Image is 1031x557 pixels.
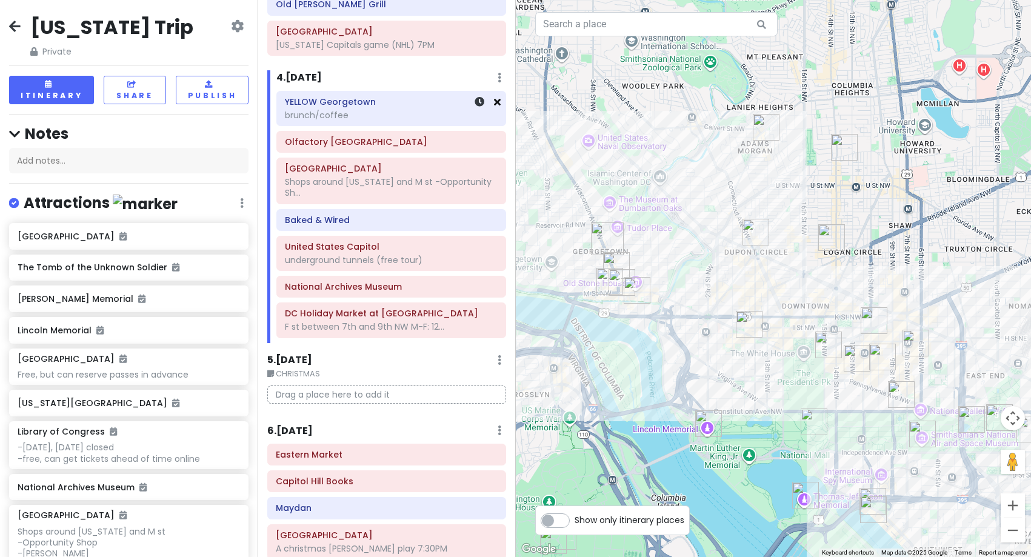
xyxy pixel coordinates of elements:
[138,295,145,303] i: Added to itinerary
[909,421,936,447] div: Smithsonian National Air and Space Museum
[18,426,117,437] h6: Library of Congress
[1001,406,1025,430] button: Map camera controls
[285,241,498,252] h6: United States Capitol
[24,193,178,213] h4: Attractions
[888,381,915,408] div: National Archives Museum
[861,307,887,334] div: Tatte Bakery & Cafe | City Center
[119,232,127,241] i: Added to itinerary
[18,231,239,242] h6: [GEOGRAPHIC_DATA]
[30,15,193,40] h2: [US_STATE] Trip
[535,12,778,36] input: Search a place
[9,124,249,143] h4: Notes
[9,76,94,104] button: Itinerary
[575,513,684,527] span: Show only itinerary places
[475,95,484,109] a: Set a time
[285,176,498,198] div: Shops around [US_STATE] and M st -Opportunity Sh...
[540,527,567,554] div: The Tomb of the Unknown Soldier
[18,482,239,493] h6: National Archives Museum
[1001,518,1025,542] button: Zoom out
[267,368,505,380] small: CHRISTMAS
[285,136,498,147] h6: Olfactory NYC
[276,543,498,554] div: A christmas [PERSON_NAME] play 7:30PM
[844,345,870,372] div: Warner Theatre
[815,332,842,358] div: Old Ebbitt Grill
[519,541,559,557] a: Open this area in Google Maps (opens a new window)
[831,134,858,161] div: Maydan
[822,549,874,557] button: Keyboard shortcuts
[285,308,498,319] h6: DC Holiday Market at Dupont Circle
[986,404,1013,431] div: United States Capitol
[276,449,498,460] h6: Eastern Market
[958,406,985,433] div: Ulysses S. Grant Memorial
[285,255,498,265] div: underground tunnels (free tour)
[18,293,239,304] h6: [PERSON_NAME] Memorial
[903,330,929,356] div: Capital One Arena
[18,369,239,380] div: Free, but can reserve passes in advance
[494,95,501,109] a: Remove from day
[859,488,886,515] div: THE GRILL
[603,252,630,279] div: Martin's Tavern
[18,353,127,364] h6: [GEOGRAPHIC_DATA]
[267,354,312,367] h6: 5 . [DATE]
[869,344,896,370] div: Ford's Theatre
[1001,493,1025,518] button: Zoom in
[110,427,117,436] i: Added to itinerary
[860,496,887,523] div: The Wharf Ice Rink
[609,269,635,296] div: Georgetown
[1001,450,1025,474] button: Drag Pegman onto the map to open Street View
[285,96,498,107] h6: YELLOW Georgetown
[18,442,239,464] div: -[DATE], [DATE] closed -free, can get tickets ahead of time online
[18,325,239,336] h6: Lincoln Memorial
[792,482,819,509] div: Thomas Jefferson Memorial
[18,510,127,521] h6: [GEOGRAPHIC_DATA]
[176,76,249,104] button: Publish
[276,26,498,37] h6: Capital One Arena
[818,224,845,251] div: Logan Tavern
[624,277,650,304] div: Baked & Wired
[285,281,498,292] h6: National Archives Museum
[104,76,165,104] button: Share
[955,549,972,556] a: Terms (opens in new tab)
[276,72,322,84] h6: 4 . [DATE]
[267,385,505,404] p: Drag a place here to add it
[267,425,313,438] h6: 6 . [DATE]
[113,195,178,213] img: marker
[18,262,239,273] h6: The Tomb of the Unknown Soldier
[276,530,498,541] h6: Ford's Theatre
[979,549,1027,556] a: Report a map error
[119,511,127,519] i: Added to itinerary
[285,321,498,332] div: F st between 7th and 9th NW M-F: 12...
[695,410,722,437] div: Lincoln Memorial
[172,399,179,407] i: Added to itinerary
[96,326,104,335] i: Added to itinerary
[172,263,179,272] i: Added to itinerary
[285,215,498,225] h6: Baked & Wired
[285,163,498,174] h6: Georgetown
[801,409,827,435] div: Washington Monument
[591,222,624,255] div: YELLOW Georgetown
[30,45,193,58] span: Private
[119,355,127,363] i: Added to itinerary
[736,311,762,338] div: Founding Farmers DC
[519,541,559,557] img: Google
[550,523,576,550] div: Arlington National Cemetery
[9,148,249,173] div: Add notes...
[596,268,623,295] div: Olfactory NYC
[18,398,239,409] h6: [US_STATE][GEOGRAPHIC_DATA]
[276,39,498,50] div: [US_STATE] Capitals game (NHL) 7PM
[139,483,147,492] i: Added to itinerary
[276,476,498,487] h6: Capitol Hill Books
[285,110,498,121] div: brunch/coffee
[881,549,947,556] span: Map data ©2025 Google
[742,219,769,245] div: DC Holiday Market at Dupont Circle
[753,114,779,141] div: Tryst
[276,502,498,513] h6: Maydan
